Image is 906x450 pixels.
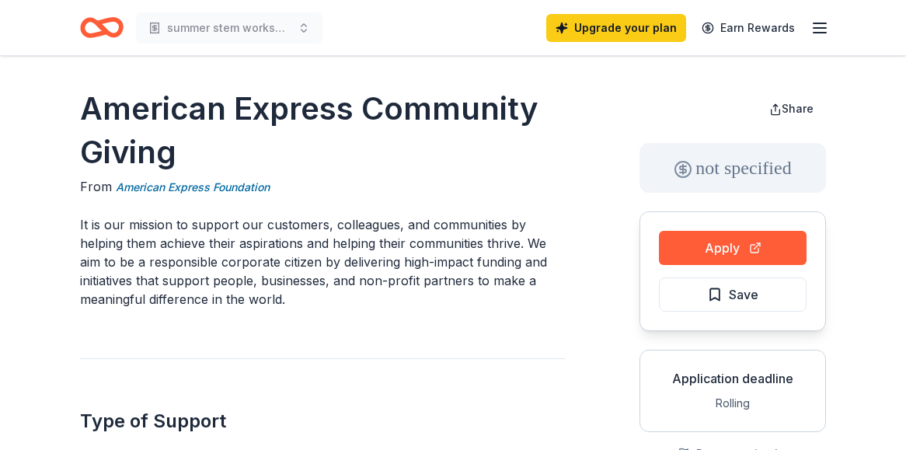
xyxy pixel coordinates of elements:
[80,87,565,174] h1: American Express Community Giving
[116,178,270,197] a: American Express Foundation
[136,12,322,44] button: summer stem workshop
[80,177,565,197] div: From
[80,9,124,46] a: Home
[653,394,813,413] div: Rolling
[639,143,826,193] div: not specified
[167,19,291,37] span: summer stem workshop
[729,284,758,305] span: Save
[757,93,826,124] button: Share
[653,369,813,388] div: Application deadline
[80,409,565,434] h2: Type of Support
[659,277,807,312] button: Save
[692,14,804,42] a: Earn Rewards
[782,102,814,115] span: Share
[659,231,807,265] button: Apply
[80,215,565,309] p: It is our mission to support our customers, colleagues, and communities by helping them achieve t...
[546,14,686,42] a: Upgrade your plan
